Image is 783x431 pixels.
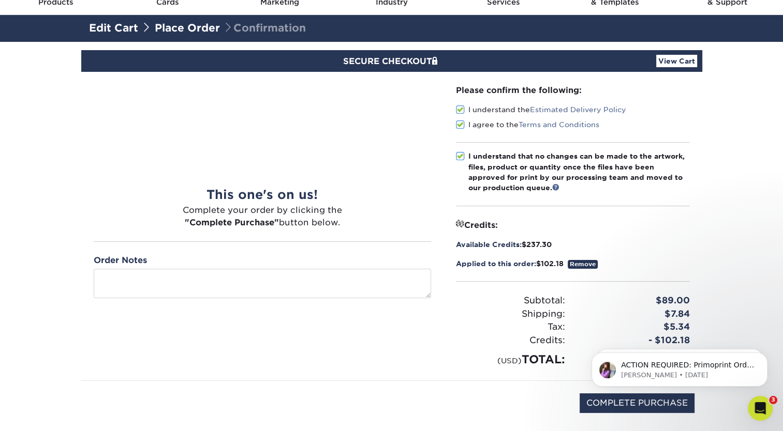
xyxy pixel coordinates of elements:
[530,105,626,114] a: Estimated Delivery Policy
[456,259,536,268] span: Applied to this order:
[343,56,440,66] span: SECURE CHECKOUT
[541,259,564,268] span: 102.18
[769,396,777,404] span: 3
[94,186,431,204] div: This one's on us!
[89,393,141,424] img: DigiCert Secured Site Seal
[185,218,279,227] strong: "Complete Purchase"
[456,219,690,231] div: Credits:
[448,294,573,307] div: Subtotal:
[573,320,698,334] div: $5.34
[456,239,690,250] div: $237.30
[448,307,573,321] div: Shipping:
[468,151,690,193] div: I understand that no changes can be made to the artwork, files, product or quantity once the file...
[448,320,573,334] div: Tax:
[94,254,147,267] label: Order Notes
[89,22,138,34] a: Edit Cart
[573,351,698,368] div: $0.00
[573,307,698,321] div: $7.84
[456,258,690,269] div: $
[456,84,690,96] div: Please confirm the following:
[155,22,220,34] a: Place Order
[223,22,306,34] span: Confirmation
[568,260,598,269] a: Remove
[656,55,697,67] a: View Cart
[456,119,599,130] label: I agree to the
[448,351,573,368] div: TOTAL:
[497,356,522,365] small: (USD)
[448,334,573,347] div: Credits:
[94,204,431,229] p: Complete your order by clicking the button below.
[576,331,783,403] iframe: Intercom notifications message
[456,104,626,115] label: I understand the
[519,120,599,129] a: Terms and Conditions
[748,396,773,421] iframe: Intercom live chat
[573,294,698,307] div: $89.00
[456,240,522,249] span: Available Credits:
[573,334,698,347] div: - $102.18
